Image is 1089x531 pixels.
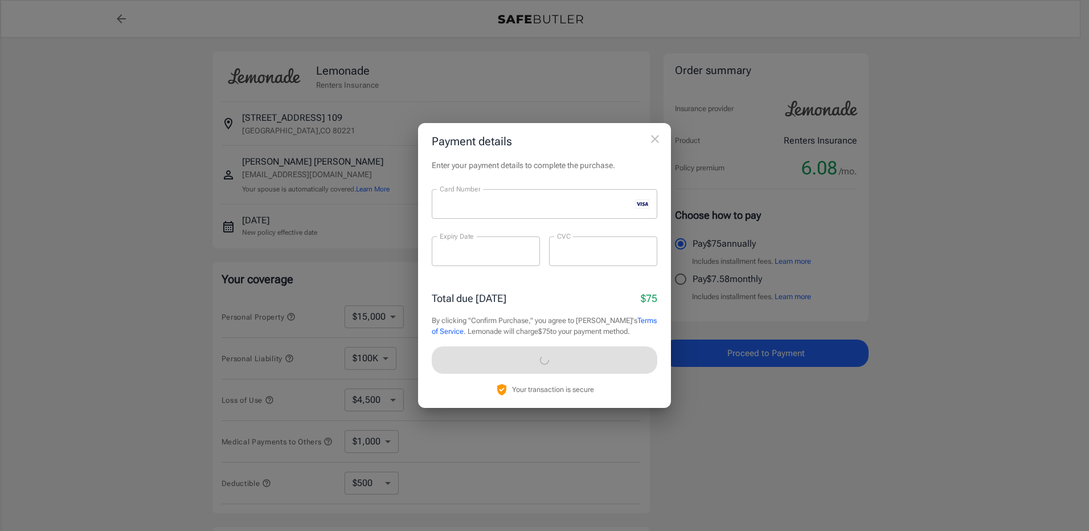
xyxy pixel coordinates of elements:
p: $75 [641,291,657,306]
h2: Payment details [418,123,671,160]
svg: visa [636,199,649,209]
p: Your transaction is secure [512,384,594,395]
p: Total due [DATE] [432,291,506,306]
iframe: Secure card number input frame [440,198,631,209]
iframe: Secure expiration date input frame [440,246,532,256]
p: Enter your payment details to complete the purchase. [432,160,657,171]
label: Card Number [440,184,480,194]
p: By clicking "Confirm Purchase," you agree to [PERSON_NAME]'s . Lemonade will charge $75 to your p... [432,315,657,337]
iframe: Secure CVC input frame [557,246,649,256]
label: Expiry Date [440,231,474,241]
label: CVC [557,231,571,241]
